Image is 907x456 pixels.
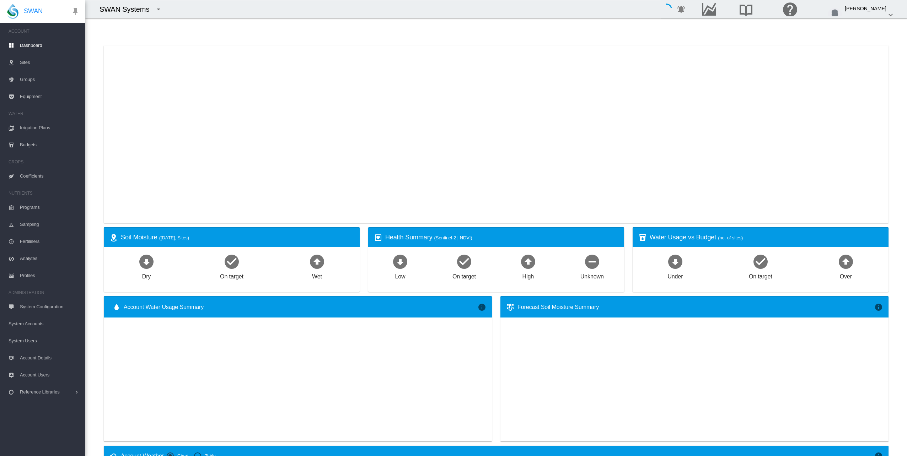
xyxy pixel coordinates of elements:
button: [PERSON_NAME] icon-chevron-down [826,2,897,16]
md-icon: icon-water [112,303,121,311]
md-icon: Click here for help [782,5,799,13]
button: icon-menu-down [151,2,166,16]
div: Over [840,270,852,281]
img: SWAN-Landscape-Logo-Colour-drop.png [7,4,18,19]
md-icon: icon-checkbox-marked-circle [456,253,473,270]
span: ACCOUNT [9,26,80,37]
span: Sampling [20,216,80,233]
span: System Configuration [20,298,80,315]
span: Profiles [20,267,80,284]
span: Groups [20,71,80,88]
span: Dashboard [20,37,80,54]
div: On target [749,270,772,281]
span: Account Water Usage Summary [124,303,478,311]
div: High [522,270,534,281]
span: Budgets [20,136,80,153]
md-icon: Search the knowledge base [737,5,755,13]
md-icon: icon-thermometer-lines [506,303,515,311]
span: (Sentinel-2 | NDVI) [434,235,472,240]
div: Water Usage vs Budget [650,233,883,242]
span: ([DATE], Sites) [159,235,189,240]
md-icon: icon-pin [71,7,80,16]
span: WATER [9,108,80,119]
div: Dry [142,270,151,281]
span: Fertilisers [20,233,80,250]
span: Analytes [20,250,80,267]
div: Unknown [580,270,604,281]
md-icon: icon-bell-ring [677,5,686,13]
div: On target [220,270,243,281]
md-icon: icon-information [478,303,486,311]
span: ADMINISTRATION [9,287,80,298]
md-icon: icon-checkbox-marked-circle [223,253,240,270]
div: Forecast Soil Moisture Summary [517,303,874,311]
span: Sites [20,54,80,71]
md-icon: icon-checkbox-marked-circle [752,253,769,270]
span: Programs [20,199,80,216]
span: System Accounts [9,315,80,332]
div: Low [395,270,405,281]
span: Equipment [20,88,80,105]
div: SWAN Systems [100,4,149,14]
span: Account Details [20,349,80,367]
span: CROPS [9,156,80,168]
img: profile.jpg [828,8,842,22]
span: NUTRIENTS [9,188,80,199]
span: Account Users [20,367,80,384]
md-icon: Go to the Data Hub [701,5,718,13]
span: SWAN [24,7,43,16]
md-icon: icon-arrow-up-bold-circle [520,253,537,270]
md-icon: icon-heart-box-outline [374,233,382,242]
button: icon-bell-ring [674,2,688,16]
div: Soil Moisture [121,233,354,242]
md-icon: icon-minus-circle [584,253,601,270]
span: Reference Libraries [20,384,74,401]
span: (no. of sites) [718,235,743,240]
md-icon: icon-arrow-up-bold-circle [837,253,854,270]
md-icon: icon-menu-down [184,34,193,43]
div: [PERSON_NAME] [845,2,886,15]
span: Coefficients [20,168,80,185]
span: Irrigation Plans [20,119,80,136]
md-icon: icon-arrow-down-bold-circle [667,253,684,270]
md-icon: icon-menu-down [154,5,163,13]
div: Health Summary [385,233,618,242]
md-icon: icon-chevron-down [886,11,895,19]
md-icon: icon-map-marker-radius [109,233,118,242]
md-icon: icon-arrow-up-bold-circle [308,253,326,270]
div: Filter by Group: - not filtered - [100,31,198,45]
md-icon: icon-arrow-down-bold-circle [392,253,409,270]
div: On target [452,270,476,281]
button: icon-menu-down [182,31,196,45]
md-icon: icon-arrow-down-bold-circle [138,253,155,270]
div: Wet [312,270,322,281]
div: Under [667,270,683,281]
md-icon: icon-information [874,303,883,311]
span: System Users [9,332,80,349]
md-icon: icon-cup-water [638,233,647,242]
